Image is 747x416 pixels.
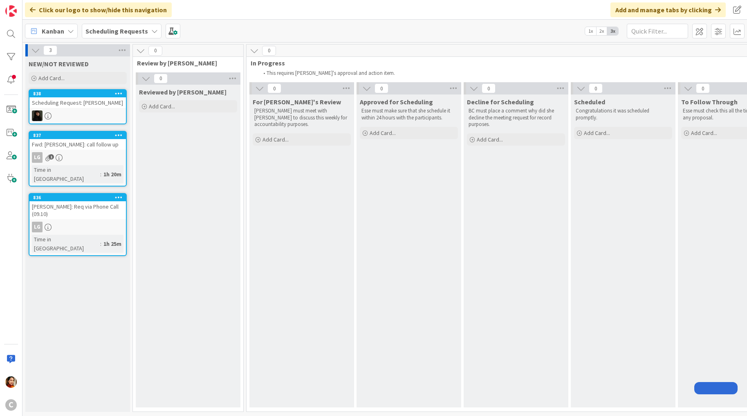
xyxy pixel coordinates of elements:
span: 2x [596,27,607,35]
div: 837 [29,132,126,139]
span: Approved for Scheduling [360,98,433,106]
span: : [100,170,101,179]
div: 836[PERSON_NAME]: Req via Phone Call (09.10) [29,194,126,219]
a: 837Fwd: [PERSON_NAME]: call follow upLGTime in [GEOGRAPHIC_DATA]:1h 20m [29,131,127,187]
span: NEW/NOT REVIEWED [29,60,89,68]
span: For Breanna's Review [253,98,341,106]
span: Add Card... [149,103,175,110]
span: 0 [148,46,162,56]
span: 0 [154,74,168,83]
span: To Follow Through [681,98,738,106]
span: Add Card... [370,129,396,137]
span: 1 [49,154,54,160]
p: BC must place a comment why did she decline the meeting request for record purposes. [469,108,563,128]
p: Congratulations it was scheduled promptly. [576,108,671,121]
span: Add Card... [691,129,717,137]
p: Esse must make sure that she schedule it within 24 hours with the participants. [361,108,456,121]
span: Reviewed by Esse Soriano [139,88,227,96]
div: Scheduling Request: [PERSON_NAME] [29,97,126,108]
div: LG [32,222,43,232]
span: Add Card... [477,136,503,143]
span: 0 [262,46,276,56]
div: Time in [GEOGRAPHIC_DATA] [32,235,100,253]
div: 836 [29,194,126,201]
div: 838 [33,91,126,97]
span: 1x [585,27,596,35]
input: Quick Filter... [627,24,688,38]
div: 838 [29,90,126,97]
span: 3 [43,45,57,55]
div: [PERSON_NAME]: Req via Phone Call (09.10) [29,201,126,219]
span: : [100,239,101,248]
div: Time in [GEOGRAPHIC_DATA] [32,165,100,183]
div: Fwd: [PERSON_NAME]: call follow up [29,139,126,150]
span: 0 [589,83,603,93]
div: 836 [33,195,126,200]
span: Add Card... [38,74,65,82]
span: Add Card... [584,129,610,137]
div: C [5,399,17,411]
img: PM [5,376,17,388]
div: 837Fwd: [PERSON_NAME]: call follow up [29,132,126,150]
span: 0 [375,83,388,93]
img: ES [32,110,43,121]
img: Visit kanbanzone.com [5,5,17,17]
div: 837 [33,133,126,138]
span: Review by Esse [137,59,233,67]
span: Add Card... [262,136,289,143]
div: LG [29,222,126,232]
div: LG [29,152,126,163]
div: LG [32,152,43,163]
span: 3x [607,27,618,35]
p: [PERSON_NAME] must meet with [PERSON_NAME] to discuss this weekly for accountability purposes. [254,108,349,128]
span: 0 [696,83,710,93]
div: ES [29,110,126,121]
div: 1h 20m [101,170,123,179]
span: Kanban [42,26,64,36]
span: Decline for Scheduling [467,98,534,106]
div: 1h 25m [101,239,123,248]
div: Click our logo to show/hide this navigation [25,2,172,17]
span: 0 [482,83,496,93]
a: 838Scheduling Request: [PERSON_NAME]ES [29,89,127,124]
span: 0 [267,83,281,93]
div: Add and manage tabs by clicking [610,2,726,17]
span: Scheduled [574,98,605,106]
b: Scheduling Requests [85,27,148,35]
div: 838Scheduling Request: [PERSON_NAME] [29,90,126,108]
a: 836[PERSON_NAME]: Req via Phone Call (09.10)LGTime in [GEOGRAPHIC_DATA]:1h 25m [29,193,127,256]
